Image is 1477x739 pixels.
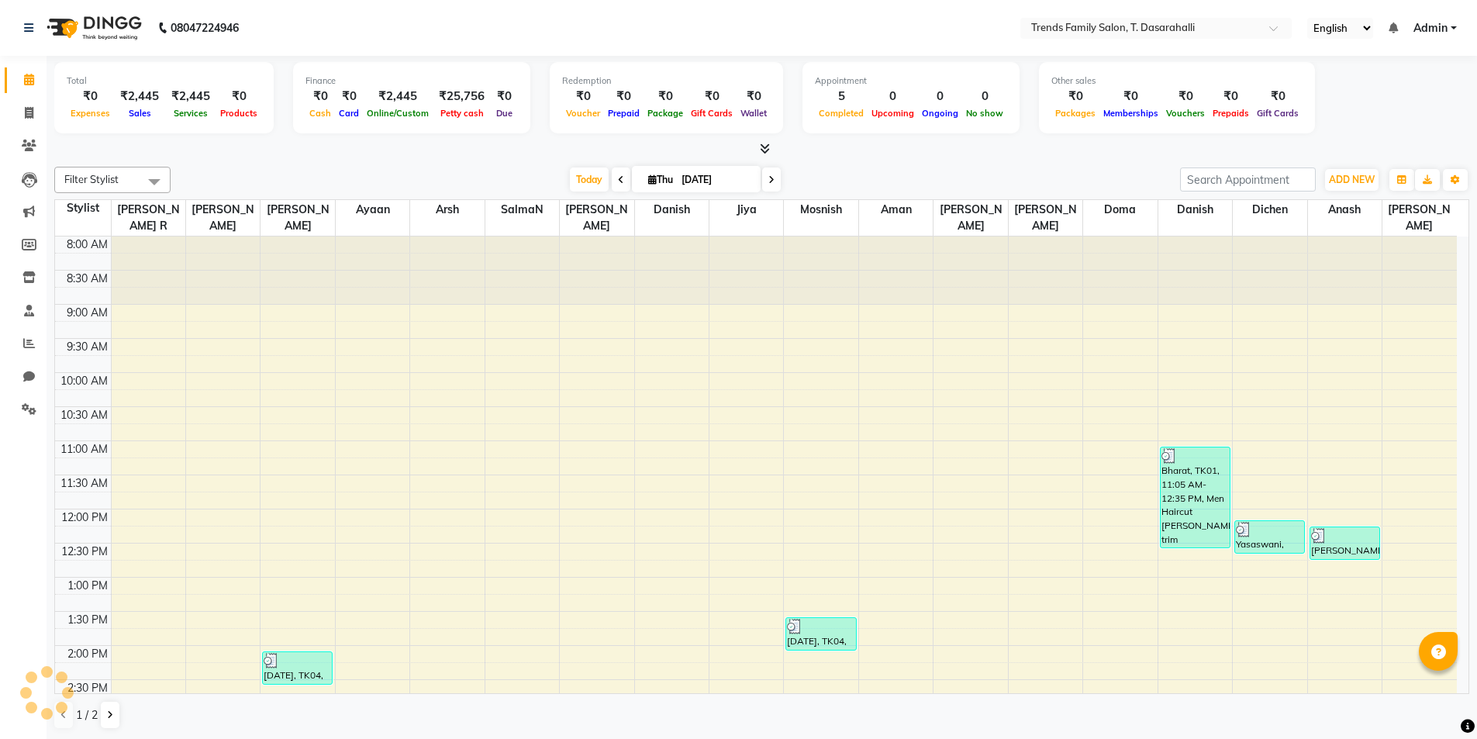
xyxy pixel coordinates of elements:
[1209,108,1253,119] span: Prepaids
[677,168,754,192] input: 2025-09-04
[868,88,918,105] div: 0
[1253,108,1303,119] span: Gift Cards
[491,88,518,105] div: ₹0
[57,407,111,423] div: 10:30 AM
[1051,88,1099,105] div: ₹0
[562,108,604,119] span: Voucher
[261,200,334,236] span: [PERSON_NAME]
[1161,447,1230,547] div: Bharat, TK01, 11:05 AM-12:35 PM, Men Haircut [PERSON_NAME] trim (₹150),INOA Men Root Touch Up (₹1...
[737,88,771,105] div: ₹0
[562,74,771,88] div: Redemption
[644,174,677,185] span: Thu
[815,108,868,119] span: Completed
[709,200,783,219] span: Jiya
[305,108,335,119] span: Cash
[1099,108,1162,119] span: Memberships
[604,108,644,119] span: Prepaid
[55,200,111,216] div: Stylist
[962,108,1007,119] span: No show
[58,509,111,526] div: 12:00 PM
[1329,174,1375,185] span: ADD NEW
[263,652,332,684] div: [DATE], TK04, 02:05 PM-02:35 PM, Threading Eyebrow (₹50)
[1162,108,1209,119] span: Vouchers
[363,108,433,119] span: Online/Custom
[305,88,335,105] div: ₹0
[644,108,687,119] span: Package
[67,108,114,119] span: Expenses
[1099,88,1162,105] div: ₹0
[335,88,363,105] div: ₹0
[1162,88,1209,105] div: ₹0
[410,200,484,219] span: Arsh
[1233,200,1306,219] span: Dichen
[57,373,111,389] div: 10:00 AM
[635,200,709,219] span: Danish
[1235,521,1304,553] div: Yasaswani, TK02, 12:10 PM-12:40 PM, Threading Eyebrow (₹50)
[57,475,111,492] div: 11:30 AM
[784,200,858,219] span: Mosnish
[363,88,433,105] div: ₹2,445
[562,88,604,105] div: ₹0
[918,88,962,105] div: 0
[1325,169,1379,191] button: ADD NEW
[112,200,185,236] span: [PERSON_NAME] R
[1051,74,1303,88] div: Other sales
[485,200,559,219] span: SalmaN
[868,108,918,119] span: Upcoming
[1009,200,1082,236] span: [PERSON_NAME]
[336,200,409,219] span: Ayaan
[433,88,491,105] div: ₹25,756
[64,237,111,253] div: 8:00 AM
[687,108,737,119] span: Gift Cards
[815,74,1007,88] div: Appointment
[64,173,119,185] span: Filter Stylist
[64,305,111,321] div: 9:00 AM
[64,271,111,287] div: 8:30 AM
[786,618,855,650] div: [DATE], TK04, 01:35 PM-02:05 PM, Women Haircut Creative haircut (₹700)
[76,707,98,723] span: 1 / 2
[67,88,114,105] div: ₹0
[1308,200,1382,219] span: Anash
[1209,88,1253,105] div: ₹0
[644,88,687,105] div: ₹0
[1158,200,1232,219] span: Danish
[492,108,516,119] span: Due
[216,108,261,119] span: Products
[933,200,1007,236] span: [PERSON_NAME]
[962,88,1007,105] div: 0
[67,74,261,88] div: Total
[687,88,737,105] div: ₹0
[570,167,609,192] span: Today
[64,339,111,355] div: 9:30 AM
[64,612,111,628] div: 1:30 PM
[64,646,111,662] div: 2:00 PM
[170,108,212,119] span: Services
[64,578,111,594] div: 1:00 PM
[737,108,771,119] span: Wallet
[1051,108,1099,119] span: Packages
[335,108,363,119] span: Card
[1382,200,1457,236] span: [PERSON_NAME]
[64,680,111,696] div: 2:30 PM
[437,108,488,119] span: Petty cash
[216,88,261,105] div: ₹0
[171,6,239,50] b: 08047224946
[1412,677,1461,723] iframe: chat widget
[40,6,146,50] img: logo
[57,441,111,458] div: 11:00 AM
[815,88,868,105] div: 5
[58,544,111,560] div: 12:30 PM
[125,108,155,119] span: Sales
[918,108,962,119] span: Ongoing
[1180,167,1316,192] input: Search Appointment
[305,74,518,88] div: Finance
[1310,527,1379,559] div: [PERSON_NAME], TK03, 12:15 PM-12:45 PM, Women Haircut Creative haircut (₹700)
[165,88,216,105] div: ₹2,445
[1413,20,1448,36] span: Admin
[1083,200,1157,219] span: Doma
[560,200,633,236] span: [PERSON_NAME]
[859,200,933,219] span: Aman
[604,88,644,105] div: ₹0
[114,88,165,105] div: ₹2,445
[186,200,260,236] span: [PERSON_NAME]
